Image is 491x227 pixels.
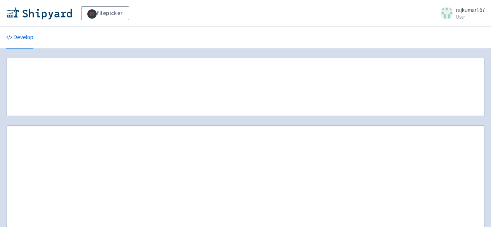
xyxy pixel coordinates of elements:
[6,7,72,19] img: Shipyard logo
[81,6,129,20] a: filepicker
[456,6,485,14] span: rajkumar167
[456,14,485,19] small: User
[436,7,485,19] a: rajkumar167 User
[6,27,33,49] a: Develop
